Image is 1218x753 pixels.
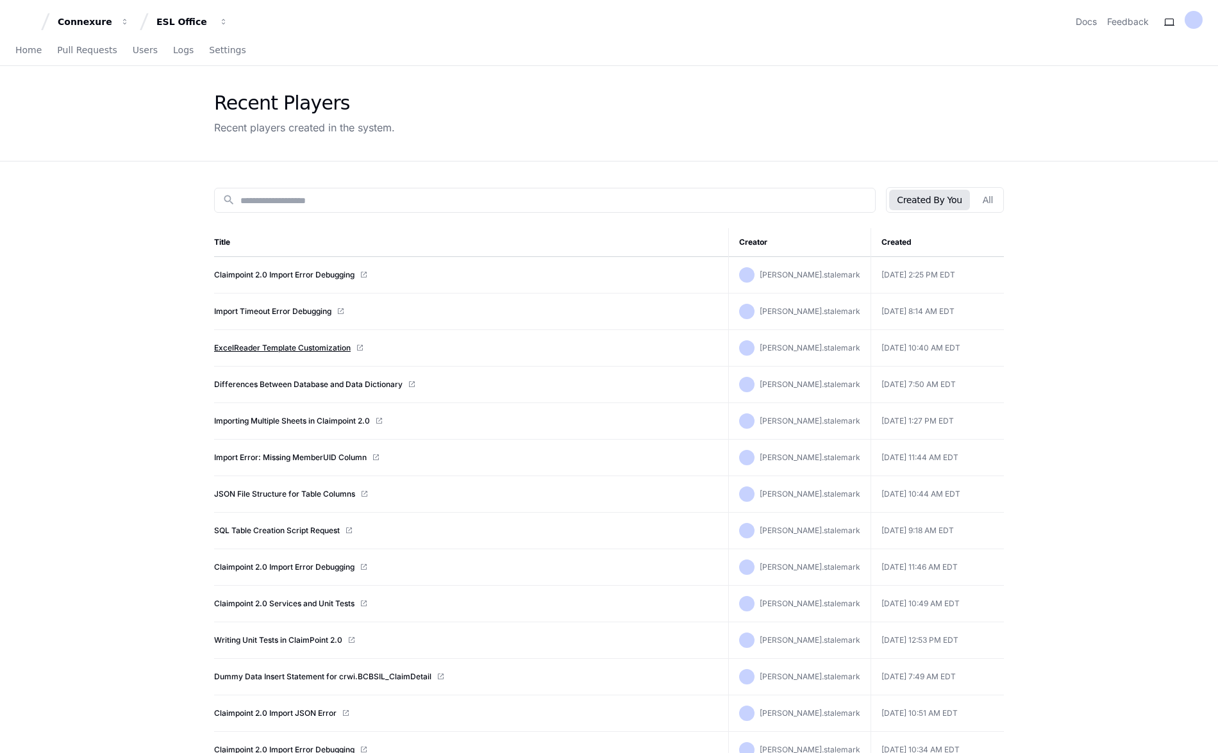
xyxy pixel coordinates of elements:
span: [PERSON_NAME].stalemark [760,635,860,645]
span: [PERSON_NAME].stalemark [760,379,860,389]
a: Claimpoint 2.0 Services and Unit Tests [214,599,355,609]
th: Creator [728,228,871,257]
button: Feedback [1107,15,1149,28]
td: [DATE] 11:46 AM EDT [871,549,1004,586]
a: Import Timeout Error Debugging [214,306,331,317]
span: Home [15,46,42,54]
td: [DATE] 11:44 AM EDT [871,440,1004,476]
span: [PERSON_NAME].stalemark [760,452,860,462]
th: Created [871,228,1004,257]
td: [DATE] 10:44 AM EDT [871,476,1004,513]
span: [PERSON_NAME].stalemark [760,708,860,718]
a: SQL Table Creation Script Request [214,525,340,536]
a: Claimpoint 2.0 Import Error Debugging [214,562,355,572]
span: [PERSON_NAME].stalemark [760,525,860,535]
a: Writing Unit Tests in ClaimPoint 2.0 [214,635,342,645]
td: [DATE] 9:18 AM EDT [871,513,1004,549]
a: Importing Multiple Sheets in Claimpoint 2.0 [214,416,370,426]
span: [PERSON_NAME].stalemark [760,672,860,681]
th: Title [214,228,728,257]
td: [DATE] 2:25 PM EDT [871,257,1004,294]
td: [DATE] 10:49 AM EDT [871,586,1004,622]
span: Settings [209,46,246,54]
a: ExcelReader Template Customization [214,343,351,353]
a: Users [133,36,158,65]
a: Import Error: Missing MemberUID Column [214,452,367,463]
a: Home [15,36,42,65]
a: Logs [173,36,194,65]
a: Claimpoint 2.0 Import JSON Error [214,708,337,718]
button: Connexure [53,10,135,33]
td: [DATE] 10:51 AM EDT [871,695,1004,732]
button: All [975,190,1001,210]
span: Logs [173,46,194,54]
span: [PERSON_NAME].stalemark [760,599,860,608]
span: Pull Requests [57,46,117,54]
div: ESL Office [156,15,212,28]
a: Dummy Data Insert Statement for crwi.BCBSIL_ClaimDetail [214,672,431,682]
a: Differences Between Database and Data Dictionary [214,379,403,390]
a: Claimpoint 2.0 Import Error Debugging [214,270,355,280]
span: [PERSON_NAME].stalemark [760,343,860,352]
span: [PERSON_NAME].stalemark [760,489,860,499]
a: Settings [209,36,246,65]
td: [DATE] 12:53 PM EDT [871,622,1004,659]
a: JSON File Structure for Table Columns [214,489,355,499]
a: Pull Requests [57,36,117,65]
span: [PERSON_NAME].stalemark [760,416,860,426]
button: Created By You [889,190,969,210]
span: [PERSON_NAME].stalemark [760,562,860,572]
span: Users [133,46,158,54]
div: Recent Players [214,92,395,115]
td: [DATE] 7:49 AM EDT [871,659,1004,695]
button: ESL Office [151,10,233,33]
div: Recent players created in the system. [214,120,395,135]
td: [DATE] 10:40 AM EDT [871,330,1004,367]
a: Docs [1076,15,1097,28]
span: [PERSON_NAME].stalemark [760,306,860,316]
td: [DATE] 7:50 AM EDT [871,367,1004,403]
td: [DATE] 8:14 AM EDT [871,294,1004,330]
mat-icon: search [222,194,235,206]
div: Connexure [58,15,113,28]
span: [PERSON_NAME].stalemark [760,270,860,279]
td: [DATE] 1:27 PM EDT [871,403,1004,440]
